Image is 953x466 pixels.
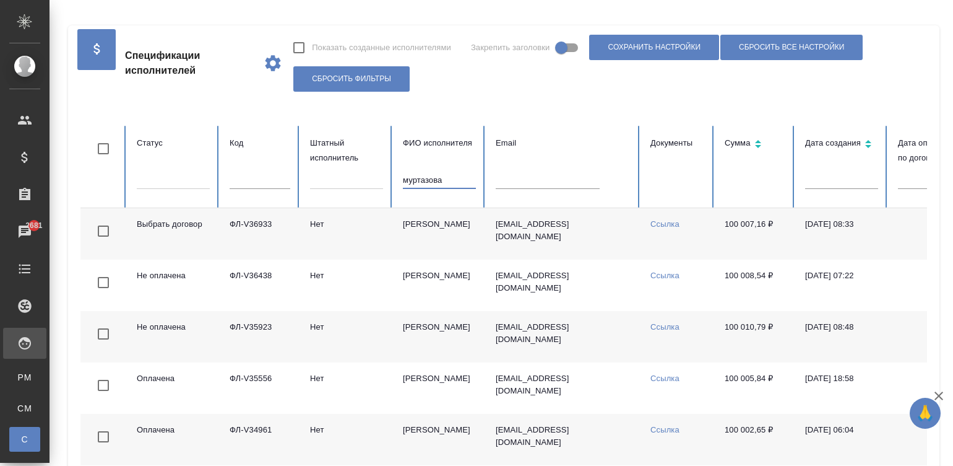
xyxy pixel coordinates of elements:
td: [DATE] 18:58 [795,363,888,414]
td: [DATE] 07:22 [795,260,888,311]
td: [EMAIL_ADDRESS][DOMAIN_NAME] [486,208,640,260]
a: 2681 [3,216,46,247]
td: Не оплачена [127,260,220,311]
a: Ссылка [650,374,679,383]
td: [PERSON_NAME] [393,363,486,414]
div: Email [496,136,631,151]
span: Toggle Row Selected [90,372,116,398]
td: Нет [300,414,393,465]
span: Закрепить заголовки [471,42,550,54]
a: Ссылка [650,271,679,280]
td: Оплачена [127,414,220,465]
a: С [9,427,40,452]
td: [DATE] 08:33 [795,208,888,260]
td: ФЛ-V35923 [220,311,300,363]
span: Toggle Row Selected [90,424,116,450]
td: [EMAIL_ADDRESS][DOMAIN_NAME] [486,414,640,465]
span: Сбросить все настройки [739,42,844,53]
div: ФИО исполнителя [403,136,476,151]
td: 100 005,84 ₽ [715,363,795,414]
td: Нет [300,311,393,363]
td: [EMAIL_ADDRESS][DOMAIN_NAME] [486,260,640,311]
div: Штатный исполнитель [310,136,383,165]
td: 100 002,65 ₽ [715,414,795,465]
td: 100 010,79 ₽ [715,311,795,363]
td: 100 008,54 ₽ [715,260,795,311]
td: [EMAIL_ADDRESS][DOMAIN_NAME] [486,311,640,363]
td: [EMAIL_ADDRESS][DOMAIN_NAME] [486,363,640,414]
td: [PERSON_NAME] [393,311,486,363]
span: PM [15,371,34,384]
div: Сортировка [805,136,878,154]
a: CM [9,396,40,421]
td: 100 007,16 ₽ [715,208,795,260]
button: Сбросить все настройки [720,35,863,60]
a: PM [9,365,40,390]
span: Toggle Row Selected [90,218,116,244]
a: Ссылка [650,425,679,434]
td: ФЛ-V36438 [220,260,300,311]
td: [PERSON_NAME] [393,260,486,311]
div: Код [230,136,290,151]
td: Выбрать договор [127,208,220,260]
button: 🙏 [910,398,941,429]
span: Toggle Row Selected [90,270,116,296]
td: Нет [300,208,393,260]
td: ФЛ-V35556 [220,363,300,414]
button: Сохранить настройки [589,35,719,60]
a: Ссылка [650,322,679,332]
td: Нет [300,363,393,414]
span: Сбросить фильтры [312,74,391,84]
div: Статус [137,136,210,151]
td: Нет [300,260,393,311]
span: CM [15,402,34,415]
td: Оплачена [127,363,220,414]
span: 🙏 [915,400,936,426]
span: С [15,433,34,446]
button: Сбросить фильтры [293,66,410,92]
td: [DATE] 06:04 [795,414,888,465]
td: [PERSON_NAME] [393,414,486,465]
a: Ссылка [650,219,679,229]
td: [PERSON_NAME] [393,208,486,260]
span: Спецификации исполнителей [125,48,253,78]
td: [DATE] 08:48 [795,311,888,363]
td: ФЛ-V34961 [220,414,300,465]
td: ФЛ-V36933 [220,208,300,260]
span: Показать созданные исполнителями [312,42,451,54]
div: Документы [650,136,705,151]
span: Toggle Row Selected [90,321,116,347]
span: 2681 [18,219,50,232]
span: Сохранить настройки [608,42,701,53]
div: Сортировка [725,136,785,154]
td: Не оплачена [127,311,220,363]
